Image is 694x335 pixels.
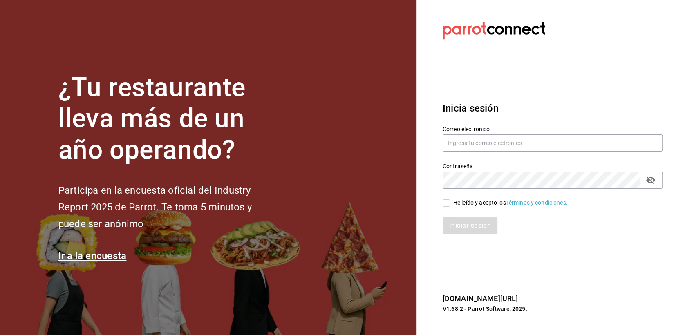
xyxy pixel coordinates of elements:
[443,294,518,303] a: [DOMAIN_NAME][URL]
[443,126,663,132] label: Correo electrónico
[443,305,663,313] p: V1.68.2 - Parrot Software, 2025.
[506,199,568,206] a: Términos y condiciones.
[58,72,279,166] h1: ¿Tu restaurante lleva más de un año operando?
[443,163,663,169] label: Contraseña
[453,199,568,207] div: He leído y acepto los
[443,101,663,116] h3: Inicia sesión
[58,250,127,261] a: Ir a la encuesta
[644,173,658,187] button: passwordField
[58,182,279,232] h2: Participa en la encuesta oficial del Industry Report 2025 de Parrot. Te toma 5 minutos y puede se...
[443,134,663,152] input: Ingresa tu correo electrónico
